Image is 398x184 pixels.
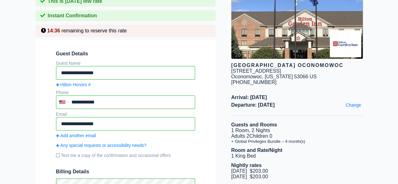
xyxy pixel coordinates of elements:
[249,133,272,139] span: Children 0
[56,133,195,138] a: Add another email
[231,68,281,74] div: [STREET_ADDRESS]
[231,153,363,159] li: 1 King Bed
[57,96,70,108] div: United States: +1
[61,28,126,33] span: remaining to reserve this rate
[231,128,363,133] li: 1 Room, 2 Nights
[231,133,363,139] li: Adults 2
[231,95,363,100] span: Arrival: [DATE]
[56,51,195,57] span: Guest Details
[265,74,293,79] span: [US_STATE]
[231,168,268,174] span: [DATE] $203.00
[231,122,277,127] b: Guests and Rooms
[231,80,363,85] div: [PHONE_NUMBER]
[36,10,216,21] div: Instant Confirmation
[56,112,67,117] label: Email
[56,90,69,95] label: Phone
[231,102,363,108] span: Departure: [DATE]
[231,174,268,179] span: [DATE] $203.00
[231,63,363,68] div: [GEOGRAPHIC_DATA] Oconomowoc
[231,139,363,144] li: + Global Privileges Bundle – 4 month(s)
[47,28,60,33] span: 14:36
[56,150,195,160] label: Text me a copy of the confirmation and occasional offers
[56,169,195,175] span: Billing Details
[56,61,81,66] label: Guest Name
[231,148,283,153] b: Room and Rate/Night
[56,143,195,148] a: Any special requests or accessibility needs?
[231,163,262,168] b: Nightly rates
[56,82,195,87] a: Hilton Honors #
[231,74,263,79] span: Oconomowoc,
